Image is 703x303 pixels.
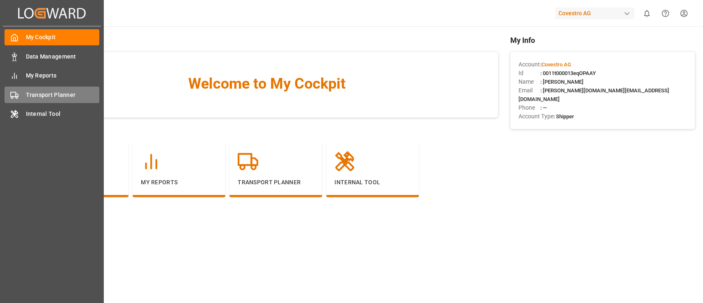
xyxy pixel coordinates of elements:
span: Account Type [518,112,554,121]
span: : [PERSON_NAME] [540,79,584,85]
span: Transport Planner [26,91,100,99]
span: : 0011t000013eqOPAAY [540,70,596,76]
div: Covestro AG [555,7,634,19]
span: Account [518,60,540,69]
span: Name [518,78,540,86]
span: : — [540,105,547,111]
span: Email [518,86,540,95]
span: : Shipper [554,113,574,120]
span: Phone [518,103,540,112]
span: Data Management [26,52,100,61]
a: Internal Tool [5,106,99,122]
span: My Cockpit [26,33,100,42]
span: Covestro AG [542,61,571,68]
button: show 0 new notifications [638,4,656,23]
a: My Reports [5,68,99,84]
span: : [PERSON_NAME][DOMAIN_NAME][EMAIL_ADDRESS][DOMAIN_NAME] [518,87,669,102]
p: Internal Tool [334,178,411,187]
span: Internal Tool [26,110,100,118]
span: My Info [510,35,695,46]
p: My Reports [141,178,217,187]
span: Welcome to My Cockpit [52,73,481,95]
span: Navigation [36,126,497,137]
button: Covestro AG [555,5,638,21]
a: My Cockpit [5,29,99,45]
a: Transport Planner [5,87,99,103]
button: Help Center [656,4,675,23]
p: Transport Planner [238,178,314,187]
span: My Reports [26,71,100,80]
a: Data Management [5,48,99,64]
span: Id [518,69,540,78]
span: : [540,61,571,68]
